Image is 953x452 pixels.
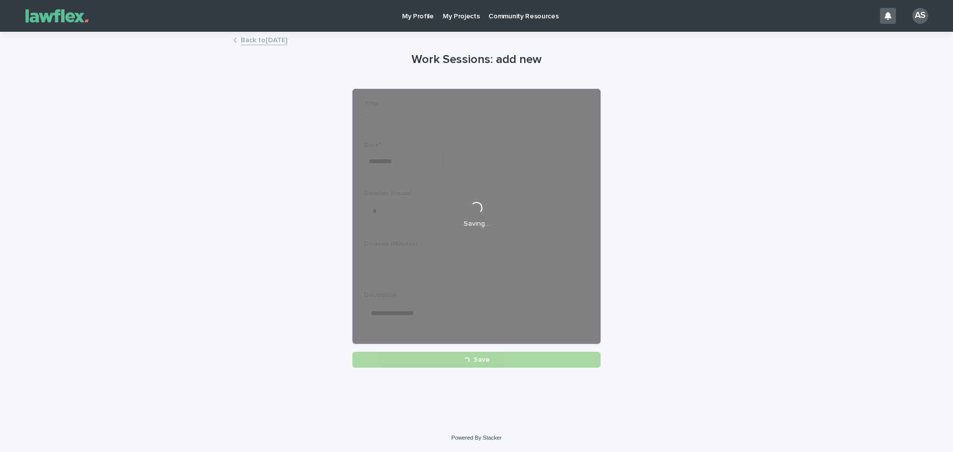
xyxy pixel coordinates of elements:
[352,53,601,67] h1: Work Sessions: add new
[241,34,287,45] a: Back to[DATE]
[474,356,490,363] span: Save
[464,220,489,228] p: Saving…
[451,435,501,441] a: Powered By Stacker
[352,352,601,368] button: Save
[20,6,94,26] img: Gnvw4qrBSHOAfo8VMhG6
[912,8,928,24] div: AS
